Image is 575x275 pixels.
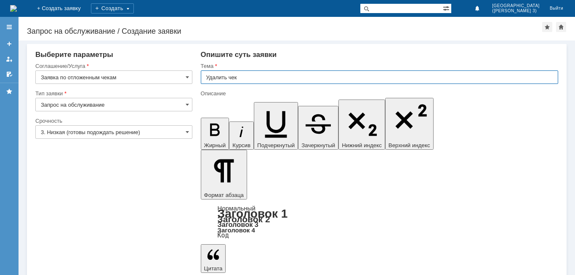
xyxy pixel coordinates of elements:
div: Формат абзаца [201,205,558,238]
a: Создать заявку [3,37,16,51]
span: ([PERSON_NAME] 3) [492,8,540,13]
span: Расширенный поиск [443,4,451,12]
div: Соглашение/Услуга [35,63,191,69]
button: Нижний индекс [338,100,385,150]
a: Нормальный [218,205,256,212]
span: Выберите параметры [35,51,113,59]
span: Зачеркнутый [301,142,335,148]
span: Нижний индекс [342,142,382,148]
div: Срочность [35,118,191,124]
span: Верхний индекс [389,142,430,148]
button: Формат абзаца [201,150,247,200]
span: [GEOGRAPHIC_DATA] [492,3,540,8]
button: Зачеркнутый [298,106,338,150]
a: Заголовок 1 [218,207,288,220]
a: Мои заявки [3,52,16,66]
img: logo [10,5,17,12]
button: Подчеркнутый [254,102,298,150]
div: Сделать домашней страницей [556,22,566,32]
span: Опишите суть заявки [201,51,277,59]
a: Код [218,232,229,239]
a: Заголовок 2 [218,214,270,224]
span: Курсив [232,142,250,148]
div: Описание [201,91,556,96]
a: Заголовок 3 [218,221,258,228]
div: Тип заявки [35,91,191,96]
span: Формат абзаца [204,192,244,198]
div: Добавить в избранное [542,22,552,32]
a: Перейти на домашнюю страницу [10,5,17,12]
div: Создать [91,3,134,13]
span: Цитата [204,265,223,272]
span: Жирный [204,142,226,148]
button: Жирный [201,118,229,150]
div: Запрос на обслуживание / Создание заявки [27,27,542,35]
span: Подчеркнутый [257,142,295,148]
button: Верхний индекс [385,98,434,150]
button: Цитата [201,244,226,273]
a: Заголовок 4 [218,226,255,234]
button: Курсив [229,121,254,150]
div: Тема [201,63,556,69]
a: Мои согласования [3,67,16,81]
